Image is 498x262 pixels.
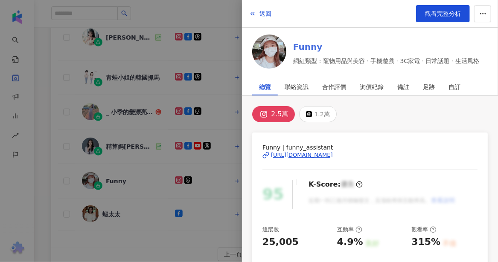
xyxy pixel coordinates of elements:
a: Funny [293,41,479,53]
div: 合作評價 [322,78,346,95]
a: 觀看完整分析 [416,5,470,22]
div: 足跡 [423,78,435,95]
div: 追蹤數 [262,226,279,233]
button: 返回 [249,5,272,22]
button: 1.2萬 [299,106,336,122]
div: 詢價紀錄 [360,78,384,95]
span: 觀看完整分析 [425,10,461,17]
span: Funny | funny_assistant [262,143,478,152]
a: [URL][DOMAIN_NAME] [262,151,478,159]
div: 自訂 [448,78,460,95]
div: [URL][DOMAIN_NAME] [271,151,333,159]
img: KOL Avatar [252,35,286,69]
div: 觀看率 [411,226,437,233]
div: K-Score : [309,180,363,189]
div: 315% [411,236,440,249]
div: 2.5萬 [271,108,288,120]
button: 2.5萬 [252,106,295,122]
a: KOL Avatar [252,35,286,72]
div: 4.9% [337,236,363,249]
div: 互動率 [337,226,362,233]
div: 總覽 [259,78,271,95]
span: 返回 [259,10,271,17]
div: 聯絡資訊 [285,78,309,95]
div: 1.2萬 [314,108,329,120]
div: 備註 [397,78,409,95]
span: 網紅類型：寵物用品與美容 · 手機遊戲 · 3C家電 · 日常話題 · 生活風格 [293,56,479,66]
div: 25,005 [262,236,299,249]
